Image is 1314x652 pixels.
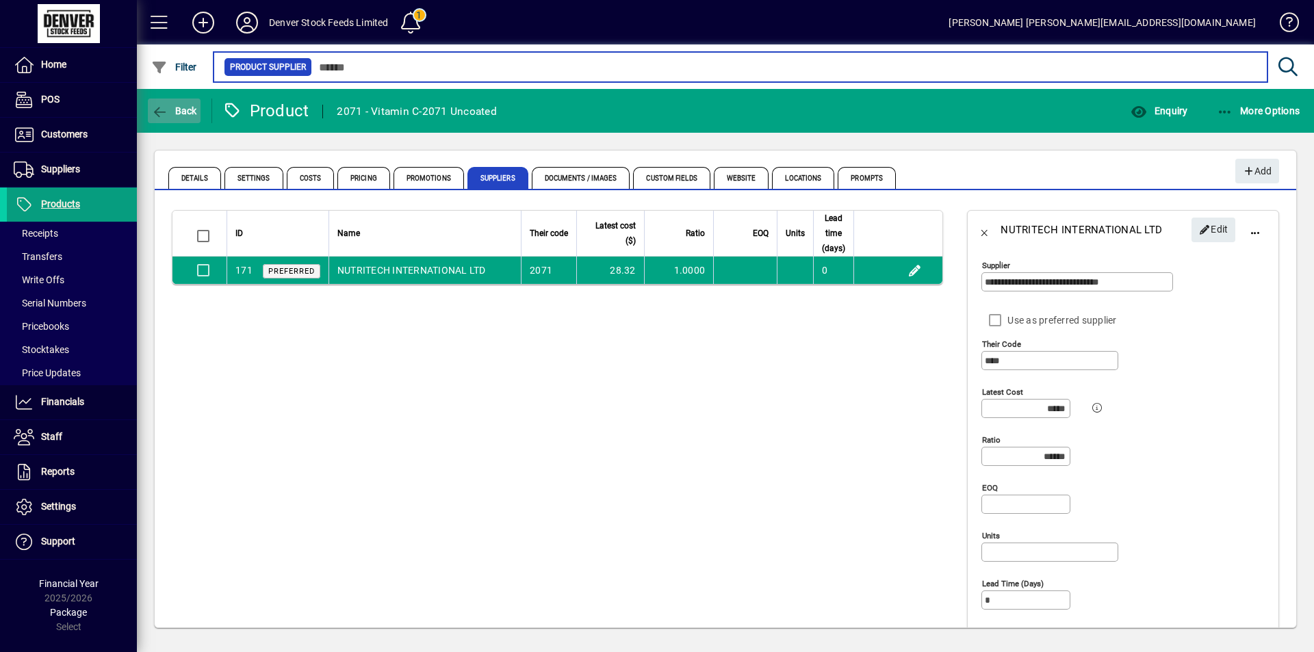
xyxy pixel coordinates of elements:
[714,167,769,189] span: Website
[235,263,253,278] div: 171
[1131,105,1187,116] span: Enquiry
[1242,160,1272,183] span: Add
[982,387,1023,397] mat-label: Latest cost
[225,10,269,35] button: Profile
[838,167,896,189] span: Prompts
[41,198,80,209] span: Products
[14,228,58,239] span: Receipts
[41,129,88,140] span: Customers
[224,167,283,189] span: Settings
[786,226,805,241] span: Units
[287,167,335,189] span: Costs
[7,455,137,489] a: Reports
[151,62,197,73] span: Filter
[148,99,201,123] button: Back
[7,118,137,152] a: Customers
[14,321,69,332] span: Pricebooks
[14,367,81,378] span: Price Updates
[337,226,360,241] span: Name
[772,167,834,189] span: Locations
[7,525,137,559] a: Support
[585,218,635,248] span: Latest cost ($)
[949,12,1256,34] div: [PERSON_NAME] [PERSON_NAME][EMAIL_ADDRESS][DOMAIN_NAME]
[41,164,80,174] span: Suppliers
[7,385,137,419] a: Financials
[644,257,714,284] td: 1.0000
[813,257,853,284] td: 0
[7,268,137,291] a: Write Offs
[1199,218,1228,241] span: Edit
[222,100,309,122] div: Product
[1191,218,1235,242] button: Edit
[1239,213,1272,246] button: More options
[41,431,62,442] span: Staff
[1235,159,1279,183] button: Add
[148,55,201,79] button: Filter
[14,274,64,285] span: Write Offs
[230,60,306,74] span: Product Supplier
[7,490,137,524] a: Settings
[14,298,86,309] span: Serial Numbers
[137,99,212,123] app-page-header-button: Back
[7,83,137,117] a: POS
[151,105,197,116] span: Back
[521,257,576,284] td: 2071
[1127,99,1191,123] button: Enquiry
[982,579,1044,588] mat-label: Lead time (days)
[181,10,225,35] button: Add
[394,167,464,189] span: Promotions
[337,101,497,122] div: 2071 - Vitamin C-2071 Uncoated
[14,344,69,355] span: Stocktakes
[982,531,1000,540] mat-label: Units
[1217,105,1300,116] span: More Options
[41,536,75,547] span: Support
[982,483,998,493] mat-label: EOQ
[7,245,137,268] a: Transfers
[7,153,137,187] a: Suppliers
[14,251,62,262] span: Transfers
[7,361,137,384] a: Price Updates
[41,466,75,477] span: Reports
[41,501,76,512] span: Settings
[7,48,137,82] a: Home
[41,59,66,70] span: Home
[337,167,390,189] span: Pricing
[1001,219,1162,241] div: NUTRITECH INTERNATIONAL LTD
[328,257,521,284] td: NUTRITECH INTERNATIONAL LTD
[7,420,137,454] a: Staff
[1270,3,1297,47] a: Knowledge Base
[168,167,221,189] span: Details
[268,267,315,276] span: Preferred
[1213,99,1304,123] button: More Options
[968,213,1001,246] button: Back
[7,315,137,338] a: Pricebooks
[530,226,568,241] span: Their code
[39,578,99,589] span: Financial Year
[269,12,389,34] div: Denver Stock Feeds Limited
[41,94,60,105] span: POS
[982,261,1010,270] mat-label: Supplier
[982,435,1001,445] mat-label: Ratio
[686,226,705,241] span: Ratio
[982,339,1021,349] mat-label: Their code
[753,226,769,241] span: EOQ
[50,607,87,618] span: Package
[467,167,528,189] span: Suppliers
[235,226,243,241] span: ID
[7,291,137,315] a: Serial Numbers
[903,259,925,281] button: Edit
[7,222,137,245] a: Receipts
[822,211,845,256] span: Lead time (days)
[576,257,643,284] td: 28.32
[7,338,137,361] a: Stocktakes
[41,396,84,407] span: Financials
[633,167,710,189] span: Custom Fields
[532,167,630,189] span: Documents / Images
